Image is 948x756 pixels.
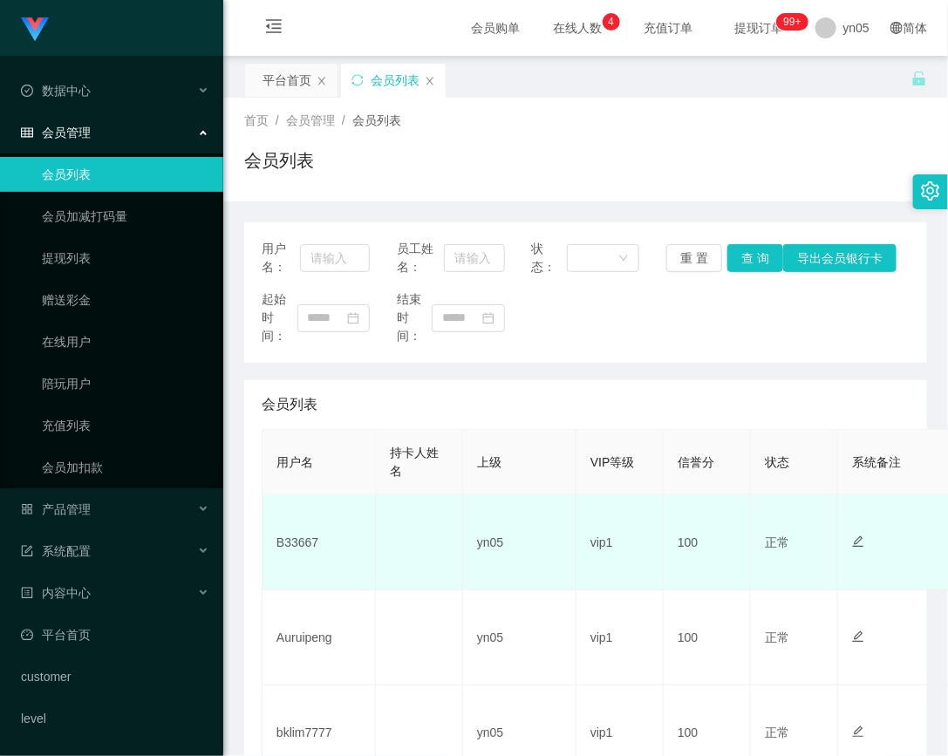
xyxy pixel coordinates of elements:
[42,283,209,317] a: 赠送彩金
[636,22,702,34] span: 充值订单
[42,324,209,359] a: 在线用户
[727,244,783,272] button: 查 询
[263,495,376,590] td: B33667
[545,22,611,34] span: 在线人数
[263,64,311,97] div: 平台首页
[397,240,445,276] span: 员工姓名：
[262,290,297,345] span: 起始时间：
[244,1,303,57] i: 图标: menu-fold
[765,455,789,469] span: 状态
[42,241,209,276] a: 提现列表
[42,157,209,192] a: 会员列表
[765,535,789,549] span: 正常
[21,126,91,140] span: 会员管理
[911,71,927,86] i: 图标: unlock
[921,181,940,201] i: 图标: setting
[852,455,901,469] span: 系统备注
[21,502,91,516] span: 产品管理
[21,544,91,558] span: 系统配置
[371,64,419,97] div: 会员列表
[21,659,209,694] a: customer
[532,240,567,276] span: 状态：
[576,495,664,590] td: vip1
[342,113,345,127] span: /
[397,290,433,345] span: 结束时间：
[263,590,376,685] td: Auruipeng
[42,366,209,401] a: 陪玩用户
[352,113,401,127] span: 会员列表
[425,76,435,86] i: 图标: close
[351,74,364,86] i: 图标: sync
[276,113,279,127] span: /
[286,113,335,127] span: 会员管理
[21,126,33,139] i: 图标: table
[21,545,33,557] i: 图标: form
[463,495,576,590] td: yn05
[890,22,903,34] i: 图标: global
[21,17,49,42] img: logo.9652507e.png
[678,455,714,469] span: 信誉分
[262,240,300,276] span: 用户名：
[618,253,629,265] i: 图标: down
[664,495,751,590] td: 100
[463,590,576,685] td: yn05
[482,312,494,324] i: 图标: calendar
[244,147,314,174] h1: 会员列表
[776,13,808,31] sup: 308
[783,244,897,272] button: 导出会员银行卡
[666,244,722,272] button: 重 置
[852,535,864,548] i: 图标: edit
[42,408,209,443] a: 充值列表
[444,244,504,272] input: 请输入
[21,617,209,652] a: 图标: dashboard平台首页
[317,76,327,86] i: 图标: close
[276,455,313,469] span: 用户名
[21,85,33,97] i: 图标: check-circle-o
[347,312,359,324] i: 图标: calendar
[21,701,209,736] a: level
[300,244,369,272] input: 请输入
[390,446,439,478] span: 持卡人姓名
[608,13,614,31] p: 4
[852,725,864,738] i: 图标: edit
[765,725,789,739] span: 正常
[726,22,793,34] span: 提现订单
[262,394,317,415] span: 会员列表
[21,586,91,600] span: 内容中心
[21,84,91,98] span: 数据中心
[576,590,664,685] td: vip1
[244,113,269,127] span: 首页
[664,590,751,685] td: 100
[590,455,635,469] span: VIP等级
[765,630,789,644] span: 正常
[42,199,209,234] a: 会员加减打码量
[42,450,209,485] a: 会员加扣款
[21,587,33,599] i: 图标: profile
[603,13,620,31] sup: 4
[21,503,33,515] i: 图标: appstore-o
[852,630,864,643] i: 图标: edit
[477,455,501,469] span: 上级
